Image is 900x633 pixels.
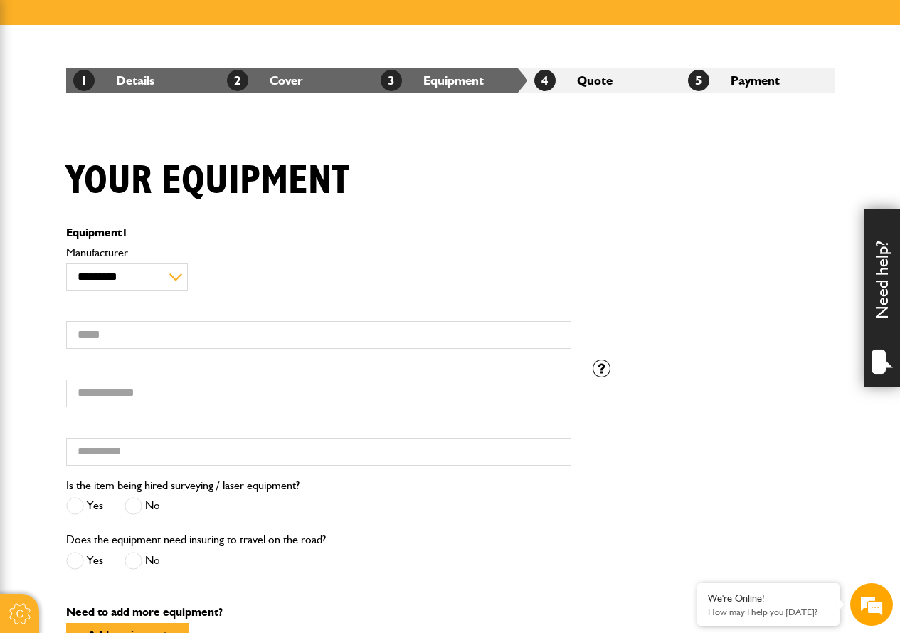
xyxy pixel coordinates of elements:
div: We're Online! [708,592,829,605]
span: 3 [381,70,402,91]
div: Need help? [864,209,900,387]
p: Need to add more equipment? [66,607,835,618]
img: d_20077148190_company_1631870298795_20077148190 [24,79,60,99]
h1: Your equipment [66,157,349,205]
span: 5 [688,70,709,91]
div: Minimize live chat window [233,7,268,41]
div: Chat with us now [74,80,239,98]
span: 2 [227,70,248,91]
span: 1 [73,70,95,91]
textarea: Type your message and hit 'Enter' [18,258,260,427]
label: No [125,497,160,515]
label: Yes [66,552,103,570]
li: Payment [681,68,835,93]
span: 4 [534,70,556,91]
input: Enter your email address [18,174,260,205]
a: 2Cover [227,73,303,88]
p: How may I help you today? [708,607,829,617]
label: No [125,552,160,570]
input: Enter your phone number [18,216,260,247]
li: Equipment [374,68,527,93]
li: Quote [527,68,681,93]
label: Is the item being hired surveying / laser equipment? [66,480,300,491]
label: Does the equipment need insuring to travel on the road? [66,534,326,545]
span: 1 [122,226,128,239]
label: Yes [66,497,103,515]
a: 1Details [73,73,154,88]
label: Manufacturer [66,247,571,258]
input: Enter your last name [18,132,260,163]
p: Equipment [66,227,571,239]
em: Start Chat [194,439,258,458]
